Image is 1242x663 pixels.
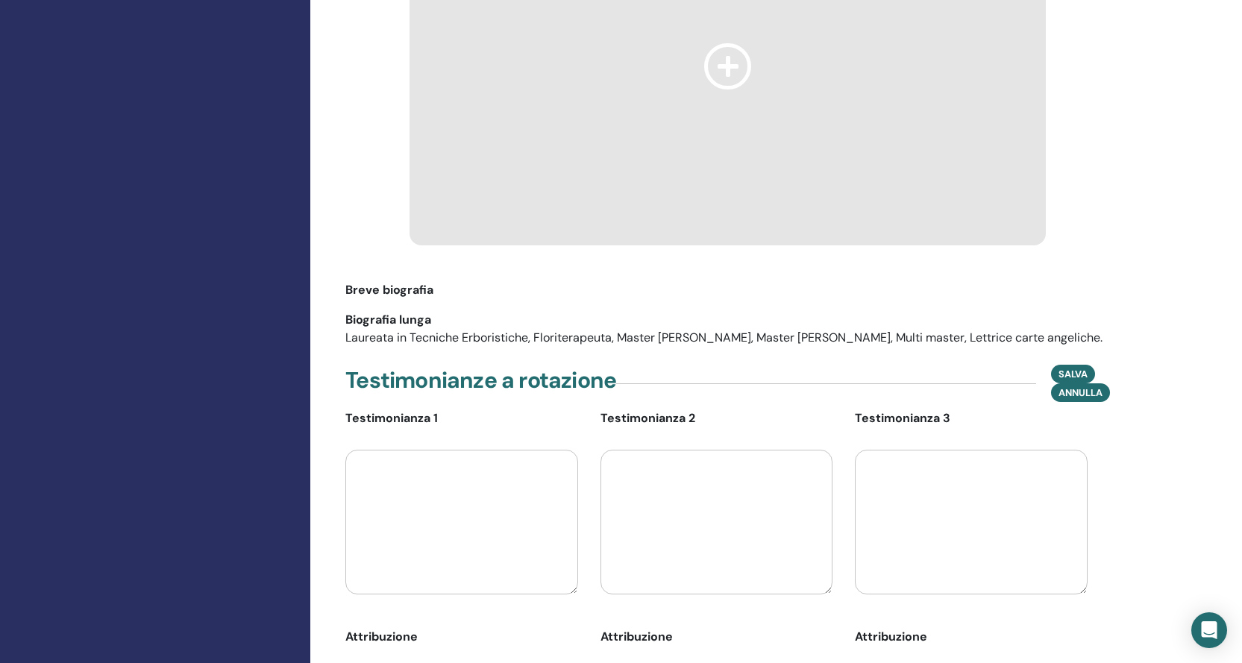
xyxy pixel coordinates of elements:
p: Testimonianza 3 [855,409,1088,427]
p: Testimonianza 2 [600,409,833,427]
div: Laureata in Tecniche Erboristiche, Floriterapeuta, Master [PERSON_NAME], Master [PERSON_NAME], Mu... [345,329,1110,347]
p: Testimonianza 1 [345,409,578,427]
div: Open Intercom Messenger [1191,612,1227,648]
p: Attribuzione [345,628,578,646]
p: Attribuzione [855,628,1088,646]
span: Salva [1058,368,1088,380]
span: Breve biografia [345,281,433,299]
span: Biografia lunga [345,311,431,329]
button: Salva [1051,365,1095,383]
span: Annulla [1058,386,1103,399]
p: Attribuzione [600,628,833,646]
button: Annulla [1051,383,1110,402]
h4: Testimonianze a rotazione [345,367,616,394]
